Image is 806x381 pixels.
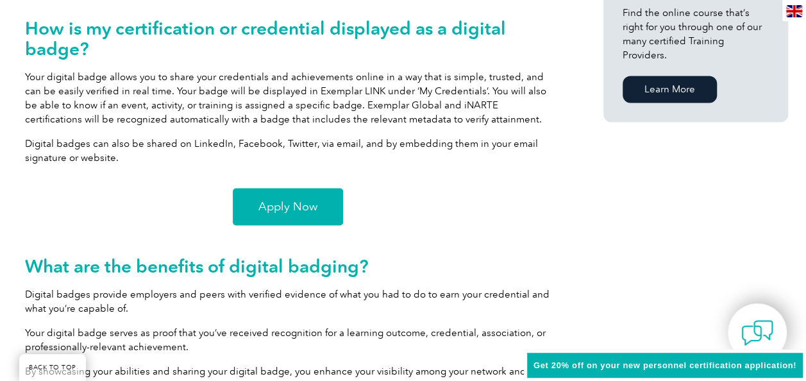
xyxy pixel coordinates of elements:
span: Apply Now [258,201,317,212]
a: Apply Now [233,188,343,225]
img: en [786,5,802,17]
p: Your digital badge serves as proof that you’ve received recognition for a learning outcome, crede... [25,325,551,353]
span: Get 20% off on your new personnel certification application! [533,360,796,370]
a: Learn More [623,76,717,103]
img: contact-chat.png [741,317,773,349]
p: Find the online course that’s right for you through one of our many certified Training Providers. [623,6,769,62]
p: Digital badges can also be shared on LinkedIn, Facebook, Twitter, via email, and by embedding the... [25,137,551,165]
a: BACK TO TOP [19,354,86,381]
p: Digital badges provide employers and peers with verified evidence of what you had to do to earn y... [25,287,551,315]
h2: What are the benefits of digital badging? [25,255,551,276]
p: Your digital badge allows you to share your credentials and achievements online in a way that is ... [25,70,551,126]
h2: How is my certification or credential displayed as a digital badge? [25,18,551,59]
